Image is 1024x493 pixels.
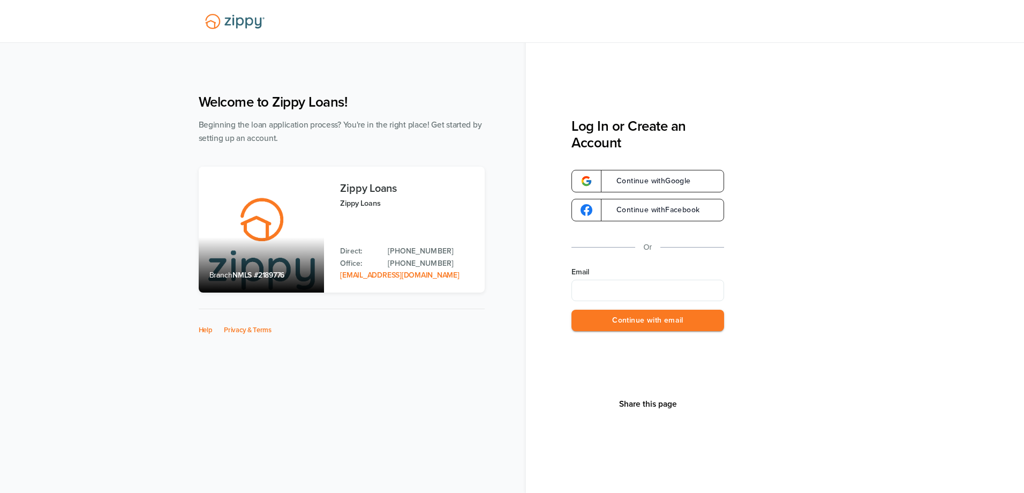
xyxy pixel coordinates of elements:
p: Direct: [340,245,377,257]
img: google-logo [581,175,592,187]
a: google-logoContinue withGoogle [571,170,724,192]
h3: Log In or Create an Account [571,118,724,151]
p: Or [644,241,652,254]
button: Share This Page [616,399,680,409]
label: Email [571,267,724,278]
p: Zippy Loans [340,197,473,210]
a: Direct Phone: 512-975-2947 [388,245,473,257]
span: Beginning the loan application process? You're in the right place! Get started by setting up an a... [199,120,482,143]
span: Continue with Facebook [606,206,699,214]
span: Continue with Google [606,177,691,185]
h3: Zippy Loans [340,183,473,195]
img: google-logo [581,204,592,216]
a: Help [199,326,213,334]
p: Office: [340,258,377,270]
span: NMLS #2189776 [232,271,284,280]
img: Lender Logo [199,9,271,34]
a: Email Address: zippyguide@zippymh.com [340,271,459,280]
h1: Welcome to Zippy Loans! [199,94,485,110]
a: Office Phone: 512-975-2947 [388,258,473,270]
a: google-logoContinue withFacebook [571,199,724,221]
input: Email Address [571,280,724,301]
a: Privacy & Terms [224,326,272,334]
button: Continue with email [571,310,724,332]
span: Branch [209,271,233,280]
